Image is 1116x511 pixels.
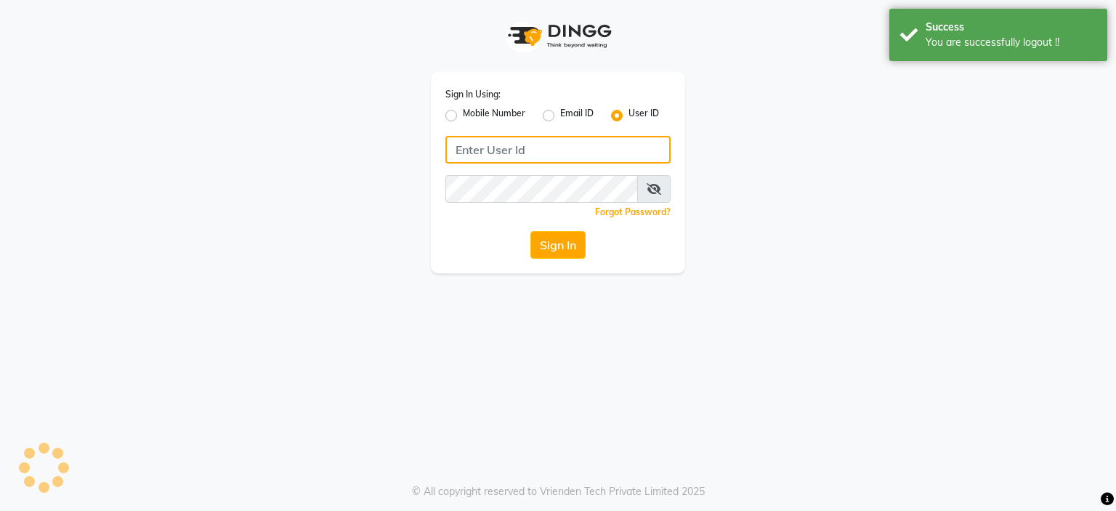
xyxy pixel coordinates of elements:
[463,107,525,124] label: Mobile Number
[926,20,1096,35] div: Success
[445,136,671,164] input: Username
[445,175,638,203] input: Username
[595,206,671,217] a: Forgot Password?
[500,15,616,57] img: logo1.svg
[628,107,659,124] label: User ID
[560,107,594,124] label: Email ID
[530,231,586,259] button: Sign In
[445,88,501,101] label: Sign In Using:
[926,35,1096,50] div: You are successfully logout !!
